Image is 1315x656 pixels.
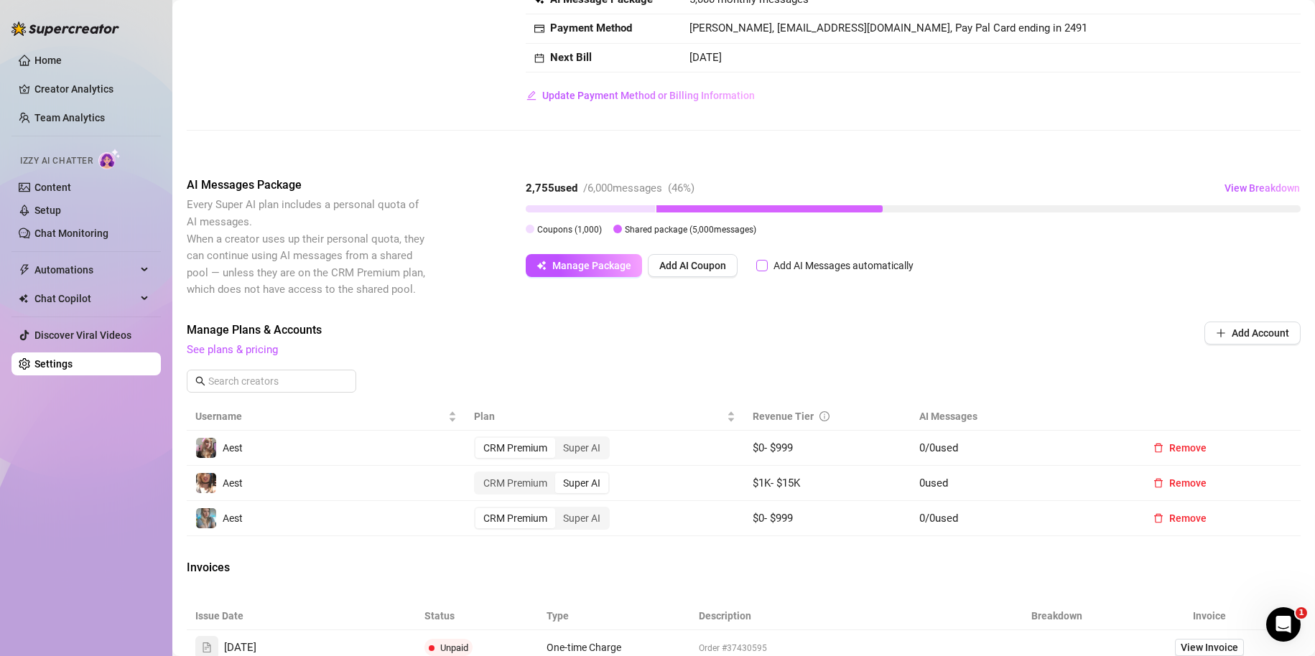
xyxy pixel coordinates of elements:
[625,225,756,235] span: Shared package ( 5,000 messages)
[753,411,814,422] span: Revenue Tier
[699,643,767,653] span: Order #37430595
[526,90,536,100] span: edit
[440,642,468,653] span: Unpaid
[1142,507,1218,530] button: Remove
[1224,177,1301,200] button: View Breakdown
[1232,327,1289,339] span: Add Account
[919,441,958,454] span: 0 / 0 used
[526,182,577,195] strong: 2,755 used
[526,84,756,107] button: Update Payment Method or Billing Information
[659,260,726,271] span: Add AI Coupon
[995,602,1117,630] th: Breakdown
[475,508,555,528] div: CRM Premium
[534,24,544,34] span: credit-card
[550,51,592,64] strong: Next Bill
[187,343,278,356] a: See plans & pricing
[668,182,694,195] span: ( 46 %)
[196,508,216,528] img: Aest
[1181,639,1238,655] span: View Invoice
[34,182,71,193] a: Content
[1169,442,1207,454] span: Remove
[542,90,755,101] span: Update Payment Method or Billing Information
[648,254,738,277] button: Add AI Coupon
[19,264,30,276] span: thunderbolt
[555,438,608,458] div: Super AI
[474,436,610,459] div: segmented control
[1142,436,1218,459] button: Remove
[1169,477,1207,489] span: Remove
[195,408,445,424] span: Username
[34,258,136,281] span: Automations
[187,177,428,194] span: AI Messages Package
[34,287,136,310] span: Chat Copilot
[1153,478,1163,488] span: delete
[1296,607,1307,619] span: 1
[187,602,416,630] th: Issue Date
[550,22,632,34] strong: Payment Method
[1142,472,1218,495] button: Remove
[34,55,62,66] a: Home
[223,477,243,489] span: Aest
[187,198,425,296] span: Every Super AI plan includes a personal quota of AI messages. When a creator uses up their person...
[773,258,914,273] div: Add AI Messages automatically
[583,182,662,195] span: / 6,000 messages
[1225,182,1300,194] span: View Breakdown
[753,477,800,489] span: $ 1K - $ 15K
[538,602,690,630] th: Type
[919,477,948,489] span: 0 used
[195,376,205,386] span: search
[34,358,73,370] a: Settings
[208,373,336,389] input: Search creators
[223,442,243,454] span: Aest
[1175,639,1244,656] a: View Invoice
[753,512,793,525] span: $ 0 - $ 999
[526,254,642,277] button: Manage Package
[196,438,216,458] img: Aest
[465,403,744,431] th: Plan
[475,438,555,458] div: CRM Premium
[34,329,131,341] a: Discover Viral Videos
[911,403,1133,431] th: AI Messages
[223,512,243,524] span: Aest
[537,225,602,235] span: Coupons ( 1,000 )
[202,642,212,652] span: file-text
[555,508,608,528] div: Super AI
[20,154,93,168] span: Izzy AI Chatter
[34,112,105,123] a: Team Analytics
[1204,322,1301,345] button: Add Account
[196,473,216,493] img: Aest
[753,441,793,454] span: $ 0 - $ 999
[11,22,119,36] img: logo-BBDzfeDw.svg
[919,512,958,525] span: 0 / 0 used
[1153,513,1163,523] span: delete
[1153,443,1163,453] span: delete
[689,22,1087,34] span: [PERSON_NAME], [EMAIL_ADDRESS][DOMAIN_NAME], Pay Pal Card ending in 2491
[187,559,428,576] span: Invoices
[187,403,465,431] th: Username
[819,411,830,421] span: info-circle
[475,473,555,493] div: CRM Premium
[474,507,610,530] div: segmented control
[689,51,722,64] span: [DATE]
[1266,607,1301,642] iframe: Intercom live chat
[552,260,631,271] span: Manage Package
[474,408,724,424] span: Plan
[474,472,610,495] div: segmented control
[416,602,538,630] th: Status
[187,322,1107,339] span: Manage Plans & Accounts
[690,602,995,630] th: Description
[1216,328,1226,338] span: plus
[34,228,108,239] a: Chat Monitoring
[34,205,61,216] a: Setup
[34,78,149,100] a: Creator Analytics
[19,294,28,304] img: Chat Copilot
[1169,512,1207,524] span: Remove
[1117,602,1301,630] th: Invoice
[98,149,121,169] img: AI Chatter
[555,473,608,493] div: Super AI
[534,53,544,63] span: calendar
